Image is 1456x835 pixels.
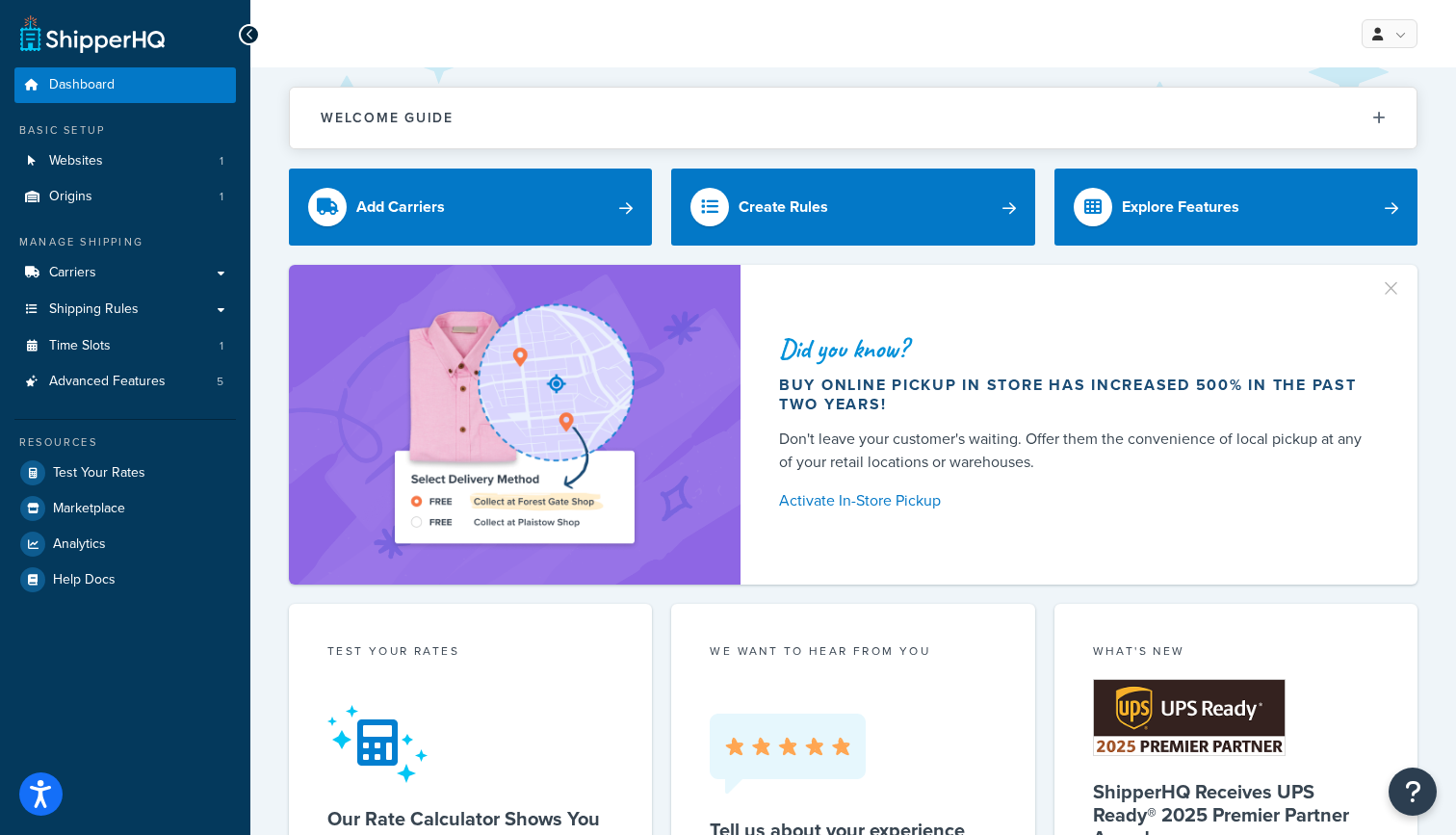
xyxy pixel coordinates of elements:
span: Analytics [53,536,106,553]
div: Add Carriers [356,194,445,221]
span: Shipping Rules [49,301,139,318]
a: Shipping Rules [14,292,236,327]
button: Welcome Guide [290,88,1417,148]
span: 1 [220,189,223,205]
a: Analytics [14,527,236,561]
li: Advanced Features [14,364,236,400]
div: Create Rules [739,194,828,221]
a: Create Rules [671,169,1034,246]
a: Marketplace [14,491,236,526]
a: Activate In-Store Pickup [779,487,1371,514]
a: Explore Features [1054,169,1417,246]
a: Add Carriers [289,169,652,246]
span: 1 [220,338,223,354]
a: Websites1 [14,144,236,179]
li: Time Slots [14,328,236,364]
a: Advanced Features5 [14,364,236,400]
span: Origins [49,189,92,205]
p: we want to hear from you [710,642,996,660]
span: Advanced Features [49,374,166,390]
img: ad-shirt-map-b0359fc47e01cab431d101c4b569394f6a03f54285957d908178d52f29eb9668.png [340,294,689,556]
div: Buy online pickup in store has increased 500% in the past two years! [779,376,1371,414]
span: Dashboard [49,77,115,93]
div: Manage Shipping [14,234,236,250]
span: Time Slots [49,338,111,354]
span: 1 [220,153,223,170]
div: Explore Features [1122,194,1239,221]
div: Test your rates [327,642,613,665]
a: Test Your Rates [14,456,236,490]
div: Basic Setup [14,122,236,139]
button: Open Resource Center [1389,768,1437,816]
li: Websites [14,144,236,179]
a: Time Slots1 [14,328,236,364]
a: Help Docs [14,562,236,597]
li: Origins [14,179,236,215]
div: Did you know? [779,335,1371,362]
span: Carriers [49,265,96,281]
span: Websites [49,153,103,170]
h2: Welcome Guide [321,111,454,125]
span: Help Docs [53,572,116,588]
div: Don't leave your customer's waiting. Offer them the convenience of local pickup at any of your re... [779,428,1371,474]
a: Carriers [14,255,236,291]
span: Test Your Rates [53,465,145,482]
span: 5 [217,374,223,390]
div: Resources [14,434,236,451]
a: Dashboard [14,67,236,103]
span: Marketplace [53,501,125,517]
a: Origins1 [14,179,236,215]
div: What's New [1093,642,1379,665]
